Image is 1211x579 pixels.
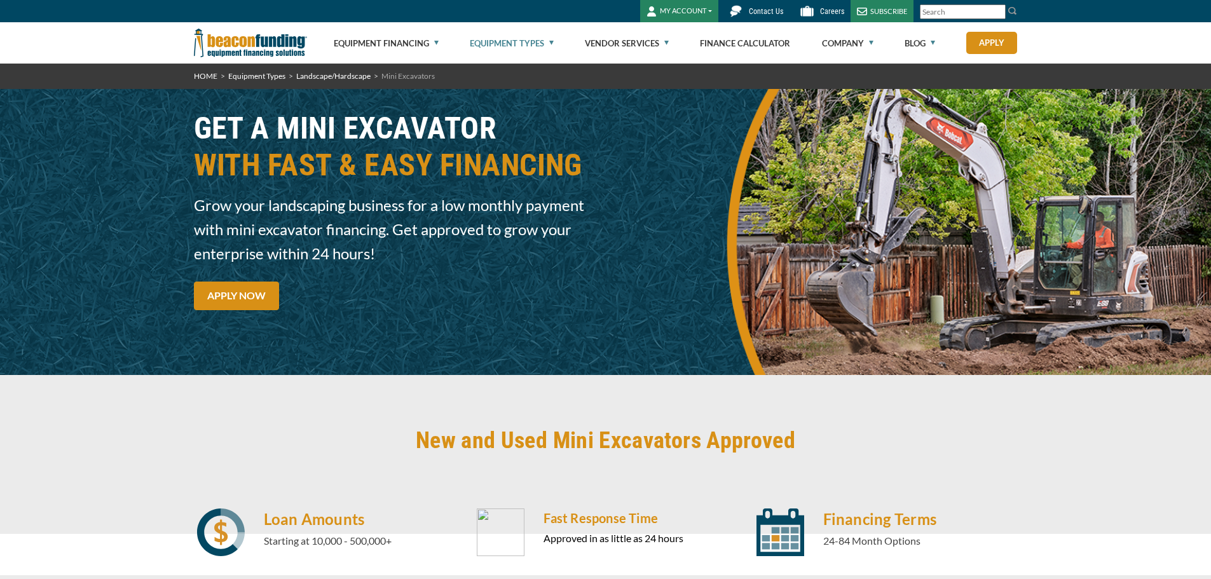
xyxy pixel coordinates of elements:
a: Landscape/Hardscape [296,71,371,81]
span: Grow your landscaping business for a low monthly payment with mini excavator financing. Get appro... [194,193,598,266]
span: Careers [820,7,844,16]
a: Equipment Types [470,23,554,64]
span: Contact Us [749,7,783,16]
span: 24-84 Month Options [823,535,920,547]
a: Equipment Types [228,71,285,81]
input: Search [920,4,1006,19]
span: Mini Excavators [381,71,435,81]
h2: New and Used Mini Excavators Approved [194,426,1018,455]
a: APPLY NOW [194,282,279,310]
span: WITH FAST & EASY FINANCING [194,147,598,184]
h1: GET A MINI EXCAVATOR [194,110,598,184]
a: Clear search text [992,7,1002,17]
p: Starting at 10,000 - 500,000+ [264,533,458,548]
a: Company [822,23,873,64]
span: Approved in as little as 24 hours [544,532,683,544]
a: Vendor Services [585,23,669,64]
img: Search [1008,6,1018,16]
a: HOME [194,71,217,81]
a: Apply [966,32,1017,54]
a: Blog [905,23,935,64]
a: Finance Calculator [700,23,790,64]
img: Beacon Funding Corporation logo [194,22,307,64]
a: Equipment Financing [334,23,439,64]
